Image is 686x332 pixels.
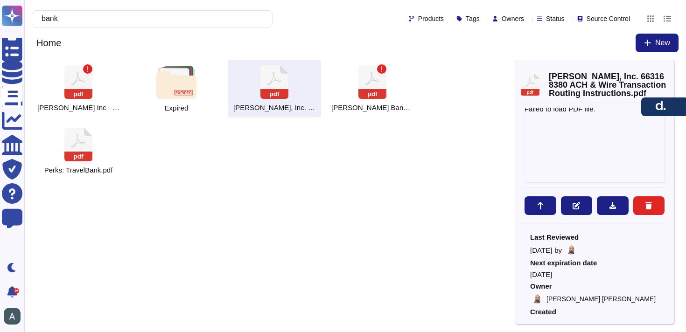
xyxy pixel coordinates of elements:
[530,247,552,254] span: [DATE]
[44,166,113,174] span: Perks: TravelBank.pdf
[633,196,665,215] button: Delete
[530,259,659,266] span: Next expiration date
[530,245,659,255] div: by
[165,104,189,111] span: Expired
[502,15,524,22] span: Owners
[37,11,263,27] input: Search by keywords
[655,39,670,47] span: New
[636,34,679,52] button: New
[530,283,659,290] span: Owner
[156,66,196,99] img: folder
[587,15,630,22] span: Source Control
[233,104,315,112] span: Deel, Inc. 663168380 ACH & Wire Transaction Routing Instructions.pdf
[4,308,21,325] img: user
[14,288,19,294] div: 9+
[32,36,66,50] span: Home
[549,72,668,97] span: [PERSON_NAME], Inc. 663168380 ACH & Wire Transaction Routing Instructions.pdf
[530,234,659,241] span: Last Reviewed
[37,104,119,112] span: Deel Inc - Bank Account Confirmation.pdf
[597,196,629,215] button: Download
[532,294,542,304] img: user
[546,296,656,302] span: [PERSON_NAME] [PERSON_NAME]
[418,15,444,22] span: Products
[2,306,27,326] button: user
[567,245,576,255] img: user
[530,271,659,278] span: [DATE]
[561,196,593,215] button: Edit
[331,104,413,112] span: Deel's accounts used for client pay-ins in different countries.pdf
[466,15,480,22] span: Tags
[525,196,556,215] button: Move to...
[530,308,659,315] span: Created
[546,15,565,22] span: Status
